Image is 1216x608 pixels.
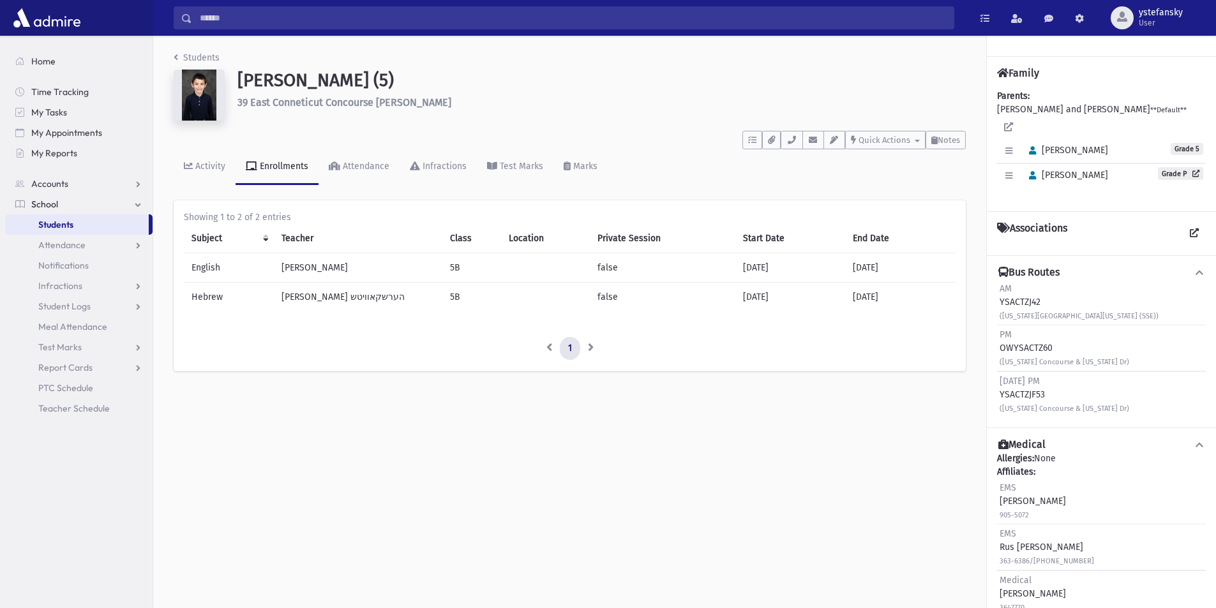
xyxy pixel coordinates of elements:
[38,321,107,332] span: Meal Attendance
[1000,328,1129,368] div: OWYSACTZ60
[5,235,153,255] a: Attendance
[38,382,93,394] span: PTC Schedule
[400,149,477,185] a: Infractions
[5,398,153,419] a: Teacher Schedule
[5,82,153,102] a: Time Tracking
[1000,358,1129,366] small: ([US_STATE] Concourse & [US_STATE] Dr)
[442,283,501,312] td: 5B
[5,378,153,398] a: PTC Schedule
[38,300,91,312] span: Student Logs
[553,149,608,185] a: Marks
[1139,18,1183,28] span: User
[237,96,966,108] h6: 39 East Conneticut Concourse [PERSON_NAME]
[1000,312,1159,320] small: ([US_STATE][GEOGRAPHIC_DATA][US_STATE] (SSE))
[31,178,68,189] span: Accounts
[571,161,597,172] div: Marks
[192,6,954,29] input: Search
[38,362,93,373] span: Report Cards
[31,147,77,159] span: My Reports
[38,239,86,251] span: Attendance
[274,224,442,253] th: Teacher
[237,70,966,91] h1: [PERSON_NAME] (5)
[1158,167,1203,180] a: Grade P
[442,224,501,253] th: Class
[997,222,1067,245] h4: Associations
[997,438,1206,452] button: Medical
[501,224,590,253] th: Location
[560,337,580,360] a: 1
[174,51,220,70] nav: breadcrumb
[174,149,236,185] a: Activity
[1023,145,1108,156] span: [PERSON_NAME]
[5,296,153,316] a: Student Logs
[926,131,966,149] button: Notes
[497,161,543,172] div: Test Marks
[997,89,1206,201] div: [PERSON_NAME] and [PERSON_NAME]
[997,91,1030,101] b: Parents:
[735,224,845,253] th: Start Date
[845,253,956,283] td: [DATE]
[5,214,149,235] a: Students
[590,283,735,312] td: false
[38,260,89,271] span: Notifications
[5,276,153,296] a: Infractions
[31,198,58,210] span: School
[274,283,442,312] td: [PERSON_NAME] הערשקאוויטש
[590,253,735,283] td: false
[5,316,153,337] a: Meal Attendance
[1000,374,1129,415] div: YSACTZJF53
[997,466,1035,477] b: Affiliates:
[845,224,956,253] th: End Date
[1000,557,1094,565] small: 363-6386/[PHONE_NUMBER]
[5,255,153,276] a: Notifications
[1000,329,1012,340] span: PM
[1171,143,1203,155] span: Grade 5
[938,135,960,145] span: Notes
[1000,482,1016,493] span: EMS
[31,86,89,98] span: Time Tracking
[1000,282,1159,322] div: YSACTZJ42
[10,5,84,31] img: AdmirePro
[420,161,467,172] div: Infractions
[5,357,153,378] a: Report Cards
[340,161,389,172] div: Attendance
[1000,528,1016,539] span: EMS
[590,224,735,253] th: Private Session
[193,161,225,172] div: Activity
[997,266,1206,279] button: Bus Routes
[735,253,845,283] td: [DATE]
[38,219,73,230] span: Students
[5,174,153,194] a: Accounts
[1000,283,1012,294] span: AM
[845,131,926,149] button: Quick Actions
[5,51,153,71] a: Home
[442,253,501,283] td: 5B
[174,52,220,63] a: Students
[997,67,1039,79] h4: Family
[38,403,110,414] span: Teacher Schedule
[1000,527,1094,567] div: Rus [PERSON_NAME]
[1023,170,1108,181] span: [PERSON_NAME]
[274,253,442,283] td: [PERSON_NAME]
[1000,481,1066,521] div: [PERSON_NAME]
[38,341,82,353] span: Test Marks
[5,143,153,163] a: My Reports
[1000,404,1129,413] small: ([US_STATE] Concourse & [US_STATE] Dr)
[1183,222,1206,245] a: View all Associations
[998,266,1060,279] h4: Bus Routes
[184,211,956,224] div: Showing 1 to 2 of 2 entries
[236,149,319,185] a: Enrollments
[5,122,153,143] a: My Appointments
[31,56,56,67] span: Home
[1139,8,1183,18] span: ystefansky
[31,127,102,138] span: My Appointments
[845,283,956,312] td: [DATE]
[31,107,67,118] span: My Tasks
[5,194,153,214] a: School
[997,453,1034,464] b: Allergies:
[319,149,400,185] a: Attendance
[257,161,308,172] div: Enrollments
[1000,575,1032,586] span: Medical
[184,224,274,253] th: Subject
[5,102,153,122] a: My Tasks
